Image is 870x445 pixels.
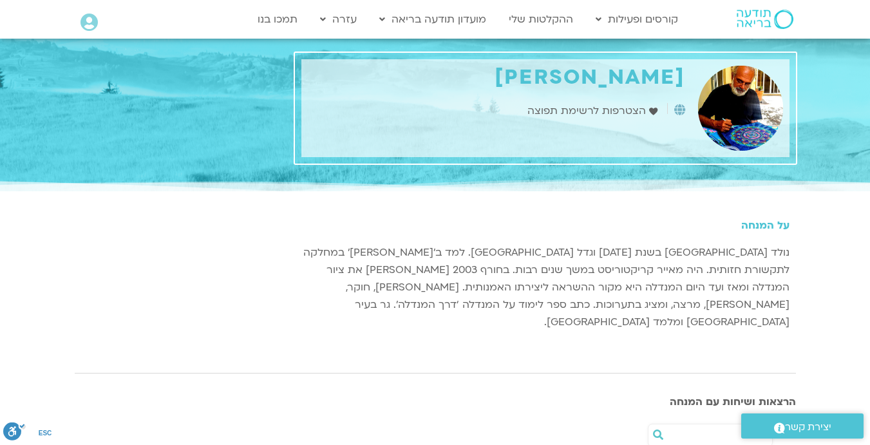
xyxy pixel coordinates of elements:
a: הצטרפות לרשימת תפוצה [527,102,661,120]
img: אני זורם, משמע אני חופשי [698,66,783,151]
span: הצטרפות לרשימת תפוצה [527,102,649,120]
a: מועדון תודעה בריאה [373,7,493,32]
img: תודעה בריאה [737,10,793,29]
a: עזרה [314,7,363,32]
p: נולד [GEOGRAPHIC_DATA] בשנת [DATE] וגדל [GEOGRAPHIC_DATA]. למד ב’[PERSON_NAME]’ במחלקה לתקשורת חז... [301,244,790,331]
h5: על המנחה [301,220,790,231]
h3: הרצאות ושיחות עם המנחה [75,396,796,408]
a: תמכו בנו [251,7,304,32]
h1: [PERSON_NAME] [308,66,685,90]
a: יצירת קשר [741,413,864,439]
span: יצירת קשר [785,419,831,436]
a: קורסים ופעילות [589,7,685,32]
a: ההקלטות שלי [502,7,580,32]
